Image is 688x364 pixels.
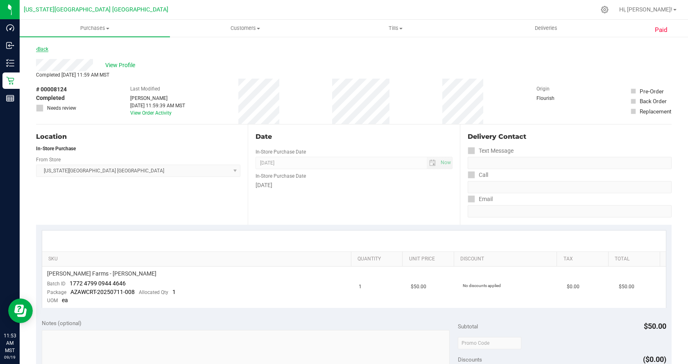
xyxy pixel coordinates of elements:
[615,256,656,262] a: Total
[468,145,514,157] label: Text Message
[20,25,170,32] span: Purchases
[20,20,170,37] a: Purchases
[358,256,399,262] a: Quantity
[36,156,61,163] label: From Store
[458,323,478,330] span: Subtotal
[458,337,521,349] input: Promo Code
[36,46,48,52] a: Back
[468,181,672,193] input: Format: (999) 999-9999
[256,172,306,180] label: In-Store Purchase Date
[70,280,126,287] span: 1772 4799 0944 4646
[170,20,320,37] a: Customers
[130,102,185,109] div: [DATE] 11:59:39 AM MST
[130,85,160,93] label: Last Modified
[70,289,135,295] span: AZAWCRT-20250711-008
[460,256,554,262] a: Discount
[36,85,67,94] span: # 00008124
[256,132,452,142] div: Date
[170,25,320,32] span: Customers
[256,181,452,190] div: [DATE]
[600,6,610,14] div: Manage settings
[6,59,14,67] inline-svg: Inventory
[468,193,493,205] label: Email
[256,148,306,156] label: In-Store Purchase Date
[471,20,621,37] a: Deliveries
[6,94,14,102] inline-svg: Reports
[105,61,138,70] span: View Profile
[359,283,362,291] span: 1
[567,283,579,291] span: $0.00
[640,87,664,95] div: Pre-Order
[536,85,550,93] label: Origin
[6,77,14,85] inline-svg: Retail
[36,146,76,151] strong: In-Store Purchase
[139,289,168,295] span: Allocated Qty
[640,97,667,105] div: Back Order
[320,20,471,37] a: Tills
[619,6,672,13] span: Hi, [PERSON_NAME]!
[36,72,109,78] span: Completed [DATE] 11:59 AM MST
[130,110,172,116] a: View Order Activity
[48,256,348,262] a: SKU
[47,104,76,112] span: Needs review
[468,169,488,181] label: Call
[619,283,634,291] span: $50.00
[42,320,81,326] span: Notes (optional)
[47,270,156,278] span: [PERSON_NAME] Farms - [PERSON_NAME]
[411,283,426,291] span: $50.00
[6,41,14,50] inline-svg: Inbound
[172,289,176,295] span: 1
[643,355,666,364] span: ($0.00)
[47,298,58,303] span: UOM
[36,94,65,102] span: Completed
[4,354,16,360] p: 09/19
[47,281,66,287] span: Batch ID
[36,132,240,142] div: Location
[564,256,605,262] a: Tax
[321,25,470,32] span: Tills
[536,95,577,102] div: Flourish
[8,298,33,323] iframe: Resource center
[409,256,451,262] a: Unit Price
[47,289,66,295] span: Package
[655,25,668,35] span: Paid
[468,157,672,169] input: Format: (999) 999-9999
[130,95,185,102] div: [PERSON_NAME]
[6,24,14,32] inline-svg: Dashboard
[640,107,671,115] div: Replacement
[62,297,68,303] span: ea
[463,283,501,288] span: No discounts applied
[644,322,666,330] span: $50.00
[4,332,16,354] p: 11:53 AM MST
[524,25,568,32] span: Deliveries
[468,132,672,142] div: Delivery Contact
[24,6,168,13] span: [US_STATE][GEOGRAPHIC_DATA] [GEOGRAPHIC_DATA]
